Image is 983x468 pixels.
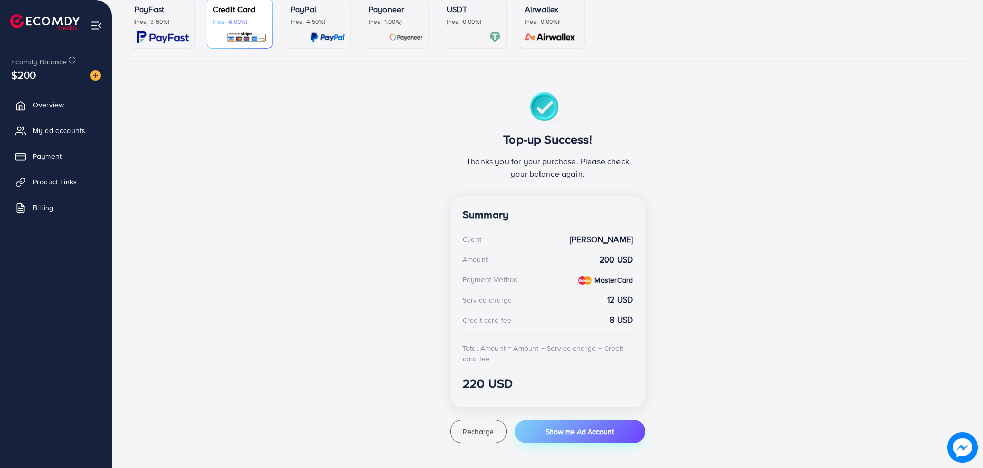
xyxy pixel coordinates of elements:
[33,202,53,213] span: Billing
[447,17,501,26] p: (Fee: 0.00%)
[489,31,501,43] img: card
[610,314,633,326] strong: 8 USD
[33,100,64,110] span: Overview
[310,31,345,43] img: card
[462,343,633,364] div: Total Amount = Amount + Service charge + Credit card fee
[291,17,345,26] p: (Fee: 4.50%)
[11,67,36,82] span: $200
[530,92,566,124] img: success
[226,31,267,43] img: card
[462,234,481,245] div: Client
[447,3,501,15] p: USDT
[462,376,633,391] h3: 220 USD
[90,70,101,81] img: image
[33,151,62,161] span: Payment
[33,125,85,136] span: My ad accounts
[10,14,80,30] img: logo
[578,276,592,285] img: credit
[8,95,104,115] a: Overview
[90,20,102,31] img: menu
[947,432,978,463] img: image
[462,295,512,305] div: Service charge
[450,420,507,443] button: Recharge
[134,3,189,15] p: PayFast
[525,3,579,15] p: Airwallex
[462,155,633,180] p: Thanks you for your purchase. Please check your balance again.
[462,132,633,147] h3: Top-up Success!
[462,426,494,437] span: Recharge
[369,3,423,15] p: Payoneer
[389,31,423,43] img: card
[462,274,518,285] div: Payment Method
[8,120,104,141] a: My ad accounts
[8,172,104,192] a: Product Links
[462,315,511,325] div: Credit card fee
[546,426,614,437] span: Show me Ad Account
[369,17,423,26] p: (Fee: 1.00%)
[291,3,345,15] p: PayPal
[8,146,104,166] a: Payment
[11,57,67,67] span: Ecomdy Balance
[607,294,633,306] strong: 12 USD
[525,17,579,26] p: (Fee: 0.00%)
[570,234,633,246] strong: [PERSON_NAME]
[134,17,189,26] p: (Fee: 3.60%)
[33,177,77,187] span: Product Links
[515,420,645,443] button: Show me Ad Account
[594,275,633,285] strong: MasterCard
[600,254,633,266] strong: 200 USD
[213,17,267,26] p: (Fee: 4.00%)
[8,197,104,218] a: Billing
[462,254,488,265] div: Amount
[137,31,189,43] img: card
[522,31,579,43] img: card
[462,209,633,221] h4: Summary
[213,3,267,15] p: Credit Card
